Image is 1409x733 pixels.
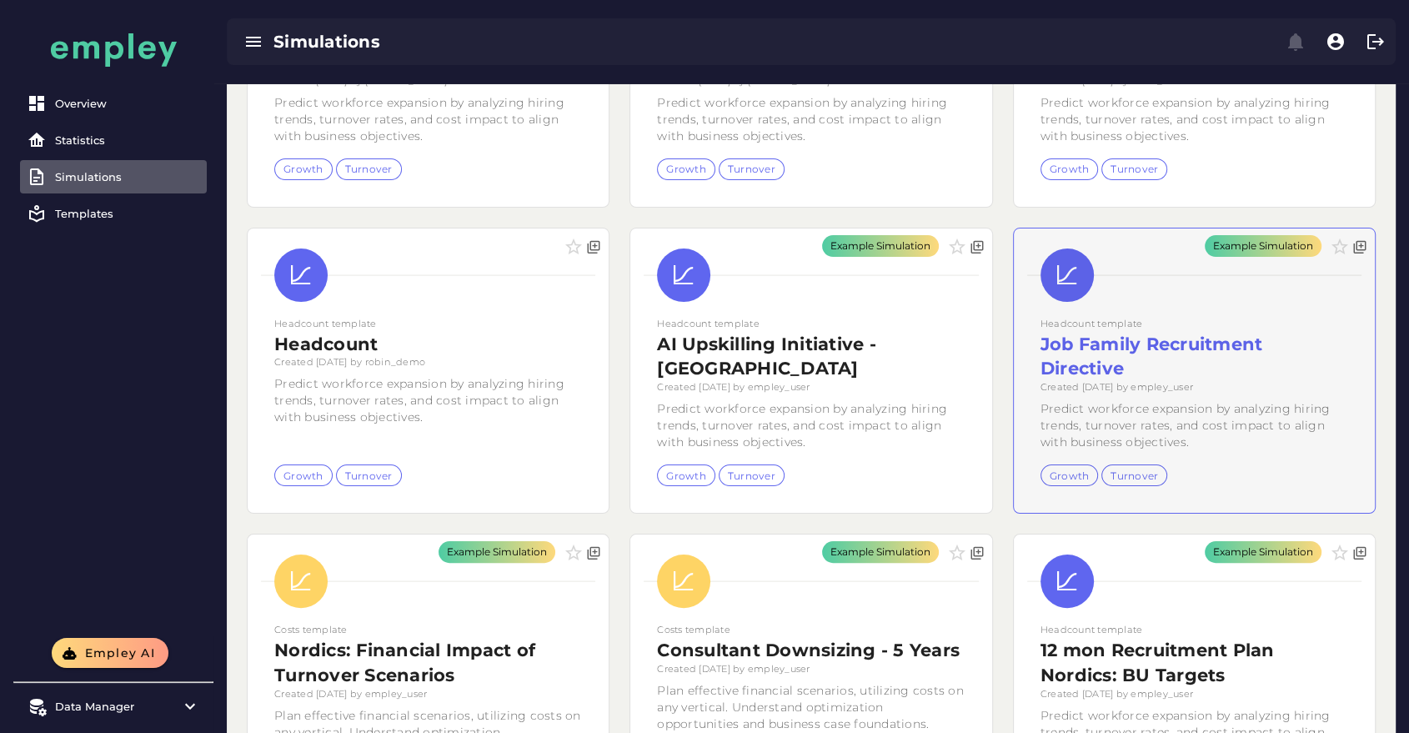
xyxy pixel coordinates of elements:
[55,700,172,713] div: Data Manager
[20,160,207,193] a: Simulations
[55,207,200,220] div: Templates
[55,170,200,183] div: Simulations
[20,123,207,157] a: Statistics
[52,638,168,668] button: Empley AI
[55,133,200,147] div: Statistics
[273,30,775,53] div: Simulations
[55,97,200,110] div: Overview
[20,87,207,120] a: Overview
[83,645,155,660] span: Empley AI
[20,197,207,230] a: Templates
